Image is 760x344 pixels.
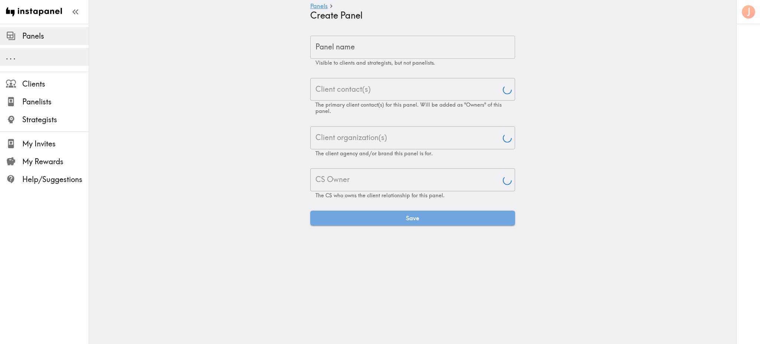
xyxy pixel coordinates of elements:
span: . [6,52,8,61]
span: The CS who owns the client relationship for this panel. [315,192,445,199]
span: My Invites [22,139,89,149]
span: Strategists [22,114,89,125]
span: The primary client contact(s) for this panel. Will be added as "Owners" of this panel. [315,101,502,114]
button: Open [502,133,512,143]
button: Open [502,85,512,95]
a: Panels [310,3,328,10]
span: . [13,52,16,61]
span: Visible to clients and strategists, but not panelists. [315,59,435,66]
span: Help/Suggestions [22,174,89,185]
button: J [741,4,756,19]
span: Panels [22,31,89,41]
span: . [10,52,12,61]
span: J [747,6,751,19]
span: Clients [22,79,89,89]
span: The client agency and/or brand this panel is for. [315,150,433,157]
button: Save [310,211,515,225]
button: Open [502,175,512,185]
span: Panelists [22,97,89,107]
span: My Rewards [22,156,89,167]
h4: Create Panel [310,10,509,21]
